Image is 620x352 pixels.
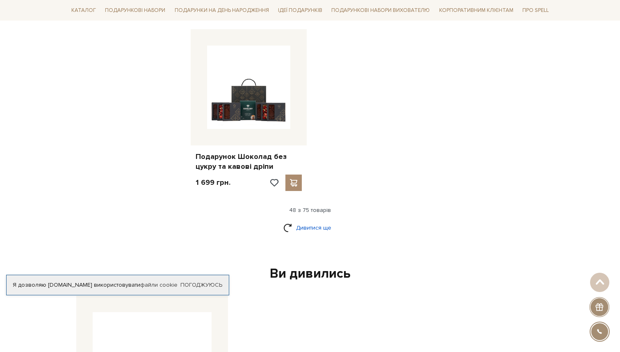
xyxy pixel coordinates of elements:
[102,4,169,17] a: Подарункові набори
[519,4,552,17] a: Про Spell
[68,4,99,17] a: Каталог
[180,281,222,289] a: Погоджуюсь
[7,281,229,289] div: Я дозволяю [DOMAIN_NAME] використовувати
[436,3,517,17] a: Корпоративним клієнтам
[283,221,337,235] a: Дивитися ще
[328,3,433,17] a: Подарункові набори вихователю
[65,207,555,214] div: 48 з 75 товарів
[73,265,547,283] div: Ви дивились
[196,152,302,171] a: Подарунок Шоколад без цукру та кавові дріпи
[140,281,178,288] a: файли cookie
[196,178,230,187] p: 1 699 грн.
[171,4,272,17] a: Подарунки на День народження
[275,4,326,17] a: Ідеї подарунків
